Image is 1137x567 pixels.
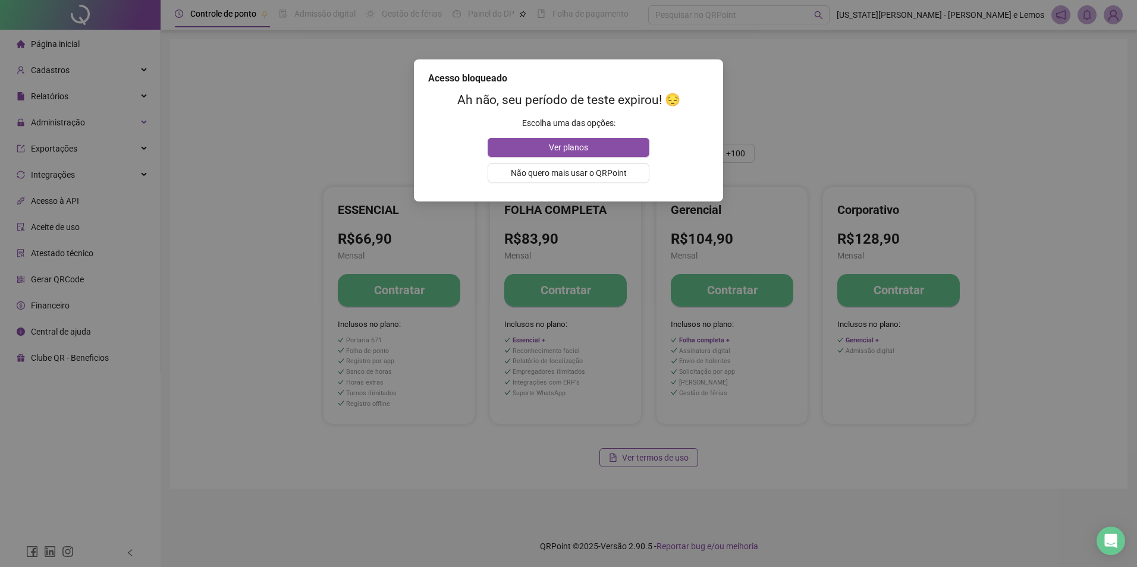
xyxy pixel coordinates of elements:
[428,71,709,86] div: Acesso bloqueado
[488,138,649,157] button: Ver planos
[428,116,709,130] p: Escolha uma das opções:
[549,141,588,154] span: Ver planos
[428,90,709,110] h2: Ah não, seu período de teste expirou! 😔
[488,163,649,182] button: Não quero mais usar o QRPoint
[1097,527,1125,555] div: Open Intercom Messenger
[511,166,627,179] span: Não quero mais usar o QRPoint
